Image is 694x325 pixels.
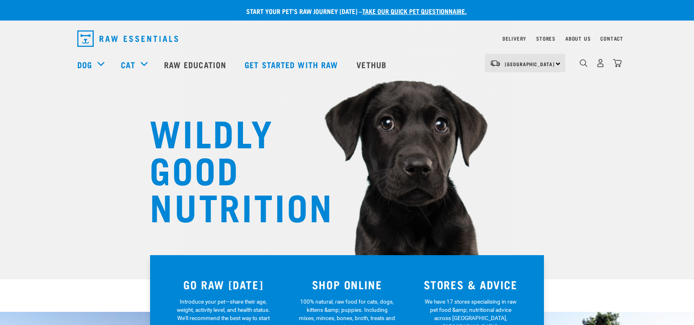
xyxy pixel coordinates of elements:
[150,113,314,224] h1: WILDLY GOOD NUTRITION
[613,59,622,67] img: home-icon@2x.png
[490,60,501,67] img: van-moving.png
[565,37,590,40] a: About Us
[156,48,236,81] a: Raw Education
[600,37,623,40] a: Contact
[121,58,135,71] a: Cat
[290,278,404,291] h3: SHOP ONLINE
[71,27,623,50] nav: dropdown navigation
[348,48,397,81] a: Vethub
[505,62,555,65] span: [GEOGRAPHIC_DATA]
[596,59,605,67] img: user.png
[77,58,92,71] a: Dog
[580,59,588,67] img: home-icon-1@2x.png
[77,30,178,47] img: Raw Essentials Logo
[236,48,348,81] a: Get started with Raw
[414,278,527,291] h3: STORES & ADVICE
[362,9,467,13] a: take our quick pet questionnaire.
[536,37,555,40] a: Stores
[502,37,526,40] a: Delivery
[167,278,280,291] h3: GO RAW [DATE]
